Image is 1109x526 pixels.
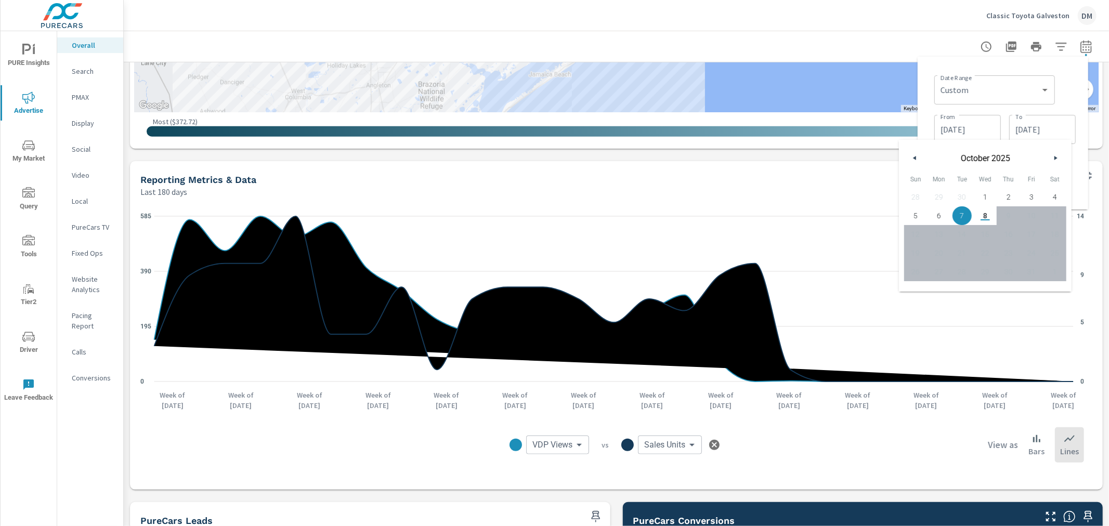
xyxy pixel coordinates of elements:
span: Tue [950,171,974,188]
div: Local [57,193,123,209]
div: Pacing Report [57,308,123,334]
div: Website Analytics [57,271,123,297]
span: 31 [1027,262,1036,281]
button: 20 [928,244,951,262]
span: 22 [981,244,989,262]
p: PMAX [72,92,115,102]
p: Display [72,118,115,128]
span: October 2025 [923,153,1048,163]
text: 585 [140,213,151,220]
span: Sun [904,171,928,188]
button: 24 [1020,244,1043,262]
span: Save this to your personalized report [588,508,604,525]
p: Week of [DATE] [223,390,259,411]
span: 6 [937,206,941,225]
span: Thu [997,171,1020,188]
button: 18 [1043,225,1066,244]
span: 12 [911,225,920,244]
button: 31 [1020,262,1043,281]
span: Query [4,187,54,213]
button: 19 [904,244,928,262]
div: VDP Views [526,436,589,454]
p: Conversions [72,373,115,383]
p: Week of [DATE] [291,390,328,411]
div: Search [57,63,123,79]
h5: PureCars Leads [140,515,213,526]
span: 11 [1051,206,1059,225]
p: Week of [DATE] [360,390,396,411]
span: 13 [935,225,943,244]
p: Classic Toyota Galveston [986,11,1069,20]
p: Bars [1028,445,1045,457]
button: 13 [928,225,951,244]
button: 6 [928,206,951,225]
span: Tools [4,235,54,260]
span: 21 [958,244,966,262]
text: 0 [1080,378,1084,385]
button: 15 [974,225,997,244]
span: 3 [1029,188,1034,206]
button: 22 [974,244,997,262]
button: 3 [1020,188,1043,206]
text: 5 [1080,319,1084,326]
button: 28 [950,262,974,281]
span: 1 [983,188,987,206]
span: VDP Views [532,440,572,450]
button: 30 [997,262,1020,281]
button: Make Fullscreen [1042,508,1059,525]
p: Social [72,144,115,154]
span: PURE Insights [4,44,54,69]
button: 25 [1043,244,1066,262]
span: 5 [914,206,918,225]
div: Display [57,115,123,131]
button: 11 [1043,206,1066,225]
p: vs [589,440,621,450]
div: PMAX [57,89,123,105]
button: 2 [997,188,1020,206]
div: Overall [57,37,123,53]
span: 4 [1053,188,1057,206]
p: Week of [DATE] [634,390,670,411]
text: 9 [1080,271,1084,279]
div: Calls [57,344,123,360]
button: 7 [950,206,974,225]
p: Week of [DATE] [908,390,945,411]
a: Open this area in Google Maps (opens a new window) [137,99,171,112]
span: Advertise [4,91,54,117]
span: Sales Units [644,440,685,450]
span: Save this to your personalized report [1080,508,1097,525]
h6: View as [988,440,1018,450]
button: 23 [997,244,1020,262]
span: 24 [1027,244,1036,262]
span: Tier2 [4,283,54,308]
button: 10 [1020,206,1043,225]
button: Keyboard shortcuts [904,105,948,112]
p: Website Analytics [72,274,115,295]
div: Video [57,167,123,183]
p: Video [72,170,115,180]
p: Week of [DATE] [702,390,739,411]
p: Week of [DATE] [771,390,807,411]
span: 8 [983,206,987,225]
button: 26 [904,262,928,281]
button: 8 [974,206,997,225]
span: Wed [974,171,997,188]
button: Minimize Widget [1080,167,1097,184]
p: Week of [DATE] [977,390,1013,411]
button: 5 [904,206,928,225]
button: 4 [1043,188,1066,206]
div: Sales Units [638,436,702,454]
span: 18 [1051,225,1059,244]
span: My Market [4,139,54,165]
p: Fixed Ops [72,248,115,258]
div: DM [1078,6,1097,25]
p: Overall [72,40,115,50]
span: 7 [960,206,964,225]
p: Local [72,196,115,206]
p: Search [72,66,115,76]
button: "Export Report to PDF" [1001,36,1022,57]
h5: Reporting Metrics & Data [140,174,256,185]
button: Select Date Range [1076,36,1097,57]
span: 20 [935,244,943,262]
div: nav menu [1,31,57,414]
